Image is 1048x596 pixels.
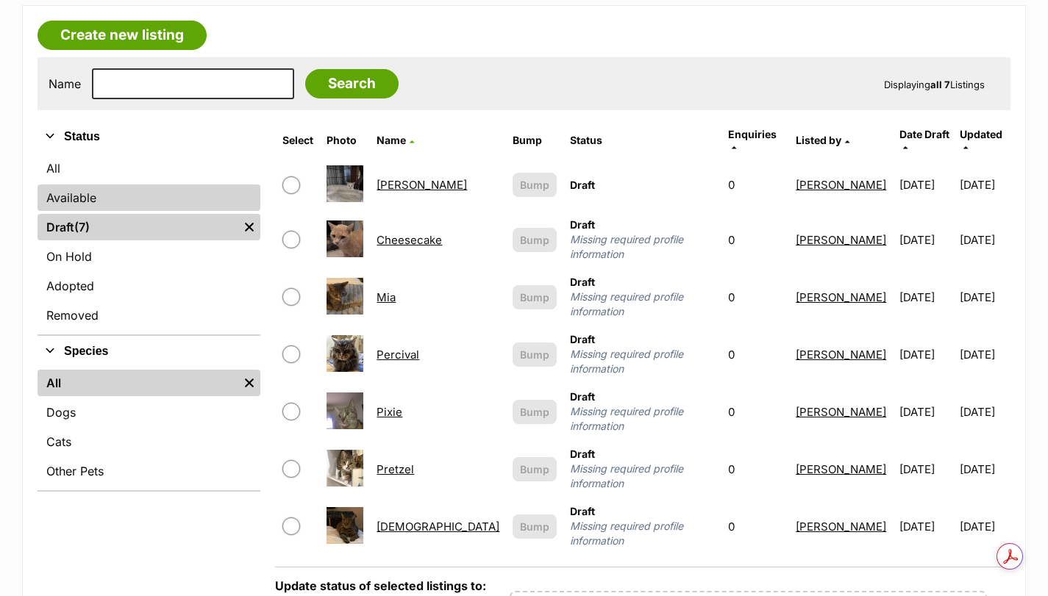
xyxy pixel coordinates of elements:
[960,159,1009,210] td: [DATE]
[722,326,789,382] td: 0
[884,79,985,90] span: Displaying Listings
[570,505,595,517] span: Draft
[38,367,260,490] div: Species
[796,134,849,146] a: Listed by
[564,123,720,158] th: Status
[960,498,1009,554] td: [DATE]
[377,290,396,304] a: Mia
[722,159,789,210] td: 0
[238,370,260,396] a: Remove filter
[38,458,260,484] a: Other Pets
[377,134,406,146] span: Name
[74,218,90,236] span: (7)
[796,290,886,304] a: [PERSON_NAME]
[570,179,595,191] span: Draft
[277,123,319,158] th: Select
[38,342,260,361] button: Species
[513,514,557,539] button: Bump
[570,347,714,376] span: Missing required profile information
[570,462,714,491] span: Missing required profile information
[570,333,595,345] span: Draft
[38,127,260,146] button: Status
[930,79,950,90] strong: all 7
[513,400,557,424] button: Bump
[38,184,260,211] a: Available
[960,128,1002,140] span: Updated
[722,212,789,268] td: 0
[377,348,419,362] a: Percival
[894,498,958,554] td: [DATE]
[377,178,467,192] a: [PERSON_NAME]
[38,155,260,182] a: All
[38,214,238,240] a: Draft
[513,457,557,481] button: Bump
[960,128,1002,152] a: Updated
[960,269,1009,325] td: [DATE]
[728,128,777,152] a: Enquiries
[796,520,886,534] a: [PERSON_NAME]
[570,276,595,288] span: Draft
[238,214,260,240] a: Remove filter
[570,390,595,403] span: Draft
[38,428,260,455] a: Cats
[722,441,789,497] td: 0
[722,498,789,554] td: 0
[38,302,260,328] a: Removed
[796,348,886,362] a: [PERSON_NAME]
[894,269,958,325] td: [DATE]
[796,134,841,146] span: Listed by
[38,243,260,270] a: On Hold
[570,218,595,231] span: Draft
[570,290,714,319] span: Missing required profile information
[960,441,1009,497] td: [DATE]
[321,123,369,158] th: Photo
[796,405,886,419] a: [PERSON_NAME]
[960,326,1009,382] td: [DATE]
[513,173,557,197] button: Bump
[49,77,81,90] label: Name
[275,578,486,593] label: Update status of selected listings to:
[960,212,1009,268] td: [DATE]
[796,178,886,192] a: [PERSON_NAME]
[570,519,714,548] span: Missing required profile information
[722,384,789,439] td: 0
[38,399,260,426] a: Dogs
[520,177,549,193] span: Bump
[960,384,1009,439] td: [DATE]
[520,232,549,248] span: Bump
[570,404,714,434] span: Missing required profile information
[513,285,557,309] button: Bump
[796,233,886,247] a: [PERSON_NAME]
[894,441,958,497] td: [DATE]
[894,384,958,439] td: [DATE]
[899,128,949,140] span: translation missing: en.admin.listings.index.attributes.date_draft
[507,123,563,158] th: Bump
[728,128,777,140] span: translation missing: en.admin.listings.index.attributes.enquiries
[38,152,260,334] div: Status
[570,448,595,460] span: Draft
[38,273,260,299] a: Adopted
[305,69,399,98] input: Search
[899,128,949,152] a: Date Draft
[377,405,402,419] a: Pixie
[38,21,207,50] a: Create new listing
[513,342,557,367] button: Bump
[377,462,414,476] a: Pretzel
[722,269,789,325] td: 0
[513,228,557,252] button: Bump
[377,233,442,247] a: Cheesecake
[520,462,549,477] span: Bump
[894,326,958,382] td: [DATE]
[377,134,414,146] a: Name
[796,462,886,476] a: [PERSON_NAME]
[520,290,549,305] span: Bump
[377,520,499,534] a: [DEMOGRAPHIC_DATA]
[38,370,238,396] a: All
[894,159,958,210] td: [DATE]
[570,232,714,262] span: Missing required profile information
[894,212,958,268] td: [DATE]
[520,519,549,534] span: Bump
[520,404,549,420] span: Bump
[520,347,549,362] span: Bump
